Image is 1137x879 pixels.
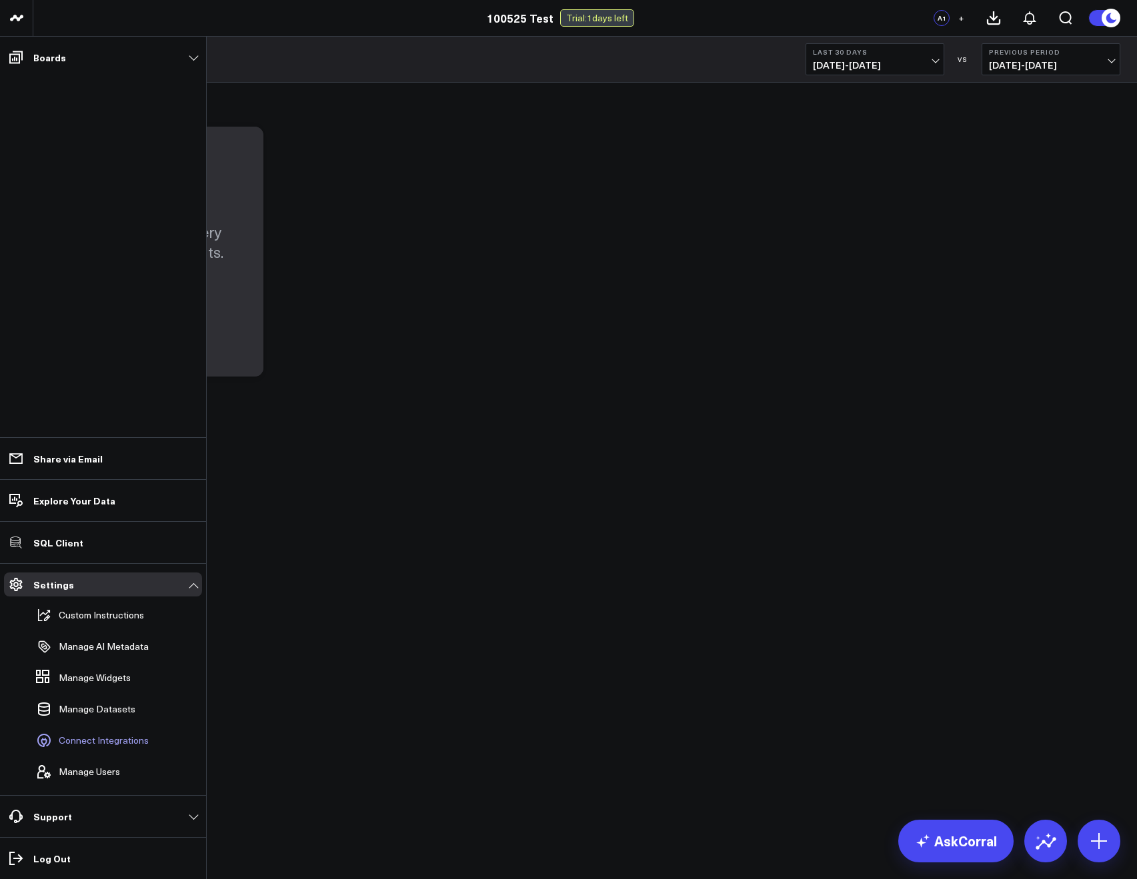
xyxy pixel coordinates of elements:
span: + [958,13,964,23]
a: Connect Integrations [31,726,162,755]
div: A1 [934,10,950,26]
a: Manage AI Metadata [31,632,162,661]
span: Manage Widgets [59,672,131,683]
a: AskCorral [898,820,1014,862]
b: Last 30 Days [813,48,937,56]
button: Custom Instructions [31,600,144,630]
a: Manage Datasets [31,694,162,724]
p: Explore Your Data [33,495,115,506]
p: Support [33,811,72,822]
button: Last 30 Days[DATE]-[DATE] [806,43,944,75]
span: Manage Datasets [59,704,135,714]
p: SQL Client [33,537,83,548]
button: + [953,10,969,26]
a: 100525 Test [487,11,553,25]
div: VS [951,55,975,63]
a: SQL Client [4,530,202,554]
button: Previous Period[DATE]-[DATE] [982,43,1120,75]
a: Manage Widgets [31,663,162,692]
p: Boards [33,52,66,63]
a: Log Out [4,846,202,870]
p: Custom Instructions [59,610,144,620]
p: Share via Email [33,453,103,464]
p: Log Out [33,853,71,864]
span: [DATE] - [DATE] [989,60,1113,71]
span: Manage Users [59,766,120,777]
p: Manage AI Metadata [59,641,149,652]
button: Manage Users [31,757,120,786]
p: Settings [33,579,74,590]
b: Previous Period [989,48,1113,56]
span: [DATE] - [DATE] [813,60,937,71]
span: Connect Integrations [59,735,149,746]
div: Trial: 1 days left [560,9,634,27]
